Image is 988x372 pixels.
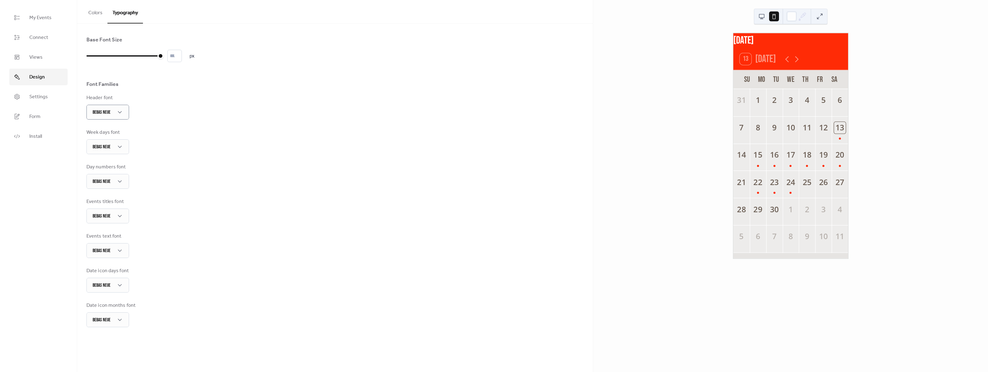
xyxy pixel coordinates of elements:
div: 10 [785,122,796,133]
div: 8 [752,122,764,133]
span: Design [29,74,45,81]
div: 6 [834,95,845,106]
div: 12 [818,122,829,133]
div: 4 [801,95,813,106]
div: 30 [768,204,780,215]
div: 9 [768,122,780,133]
div: 5 [818,95,829,106]
span: My Events [29,14,52,22]
div: 4 [834,204,845,215]
span: Bebas Neue [93,248,111,254]
div: 25 [801,176,813,188]
div: 18 [801,149,813,161]
div: 3 [785,95,796,106]
div: 13 [834,122,845,133]
div: 17 [785,149,796,161]
div: 21 [735,176,747,188]
a: Views [9,49,68,66]
div: 9 [801,231,813,242]
div: 3 [818,204,829,215]
div: Font Families [86,81,119,88]
span: Bebas Neue [93,213,111,219]
div: 28 [735,204,747,215]
div: 14 [735,149,747,161]
div: 8 [785,231,796,242]
div: 2 [768,95,780,106]
div: 11 [834,231,845,242]
div: [DATE] [733,33,848,49]
div: Tu [769,70,783,89]
span: Connect [29,34,48,41]
div: 31 [735,95,747,106]
div: Week days font [86,129,128,136]
div: Date icon days font [86,267,129,275]
span: Bebas Neue [93,282,111,288]
div: Day numbers font [86,163,128,171]
div: 15 [752,149,764,161]
a: Install [9,128,68,145]
span: Bebas Neue [93,109,111,115]
div: Sa [827,70,841,89]
div: Fr [812,70,827,89]
span: Install [29,133,42,140]
a: My Events [9,9,68,26]
div: 19 [818,149,829,161]
span: px [190,53,195,60]
div: Events text font [86,233,128,240]
div: 6 [752,231,764,242]
div: 20 [834,149,845,161]
div: 24 [785,176,796,188]
span: Form [29,113,40,120]
div: 1 [785,204,796,215]
div: 5 [735,231,747,242]
span: Settings [29,93,48,101]
div: 22 [752,176,764,188]
div: 10 [818,231,829,242]
div: 2 [801,204,813,215]
div: Date icon months font [86,302,136,309]
div: Su [739,70,754,89]
a: Form [9,108,68,125]
span: Views [29,54,43,61]
div: Base Font Size [86,36,122,44]
span: Bebas Neue [93,317,111,323]
span: Bebas Neue [93,144,111,150]
div: 23 [768,176,780,188]
div: 27 [834,176,845,188]
a: Settings [9,88,68,105]
a: Design [9,69,68,85]
div: 16 [768,149,780,161]
div: Th [798,70,812,89]
div: 7 [768,231,780,242]
div: Events titles font [86,198,128,205]
div: 1 [752,95,764,106]
a: Connect [9,29,68,46]
div: Mo [754,70,769,89]
div: Header font [86,94,128,102]
div: 7 [735,122,747,133]
div: 11 [801,122,813,133]
div: 26 [818,176,829,188]
span: Bebas Neue [93,179,111,184]
div: We [783,70,798,89]
div: 29 [752,204,764,215]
